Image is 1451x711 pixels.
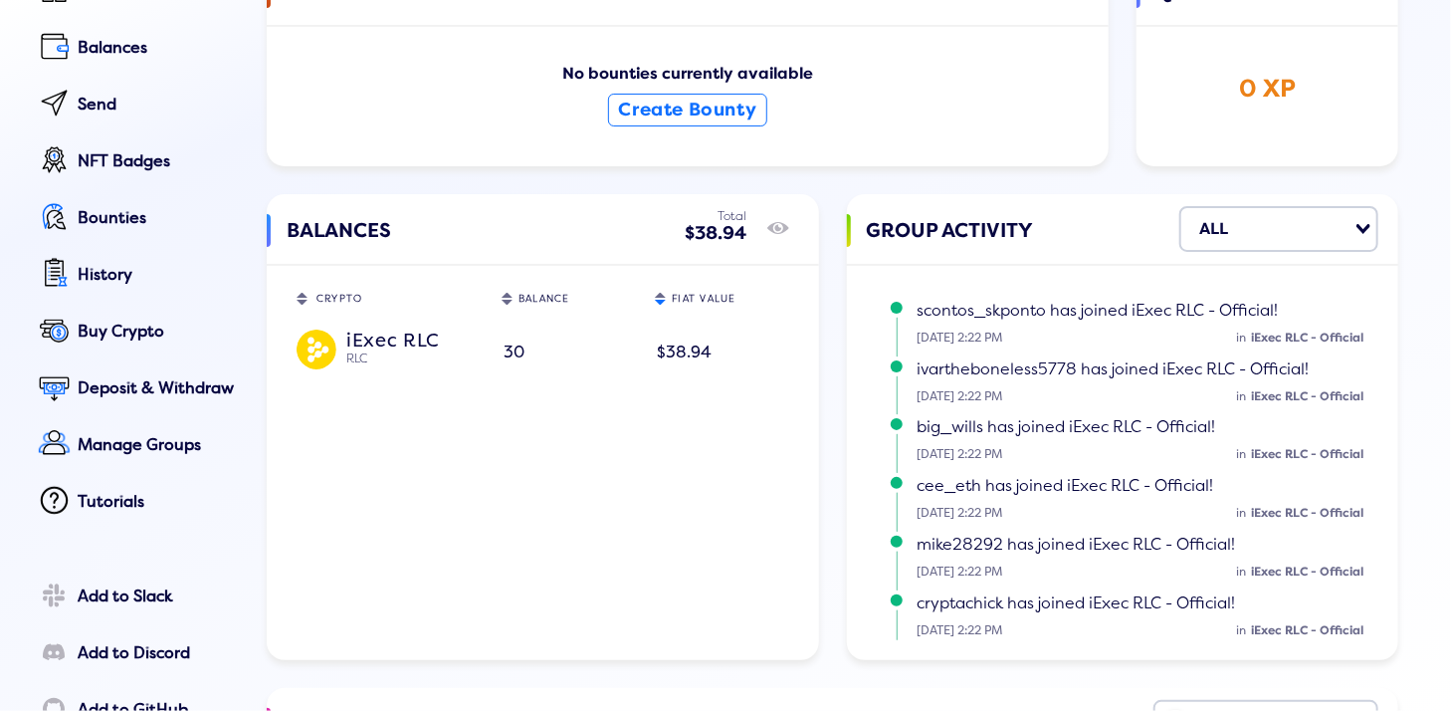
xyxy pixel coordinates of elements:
span: mike28292 has joined iExec RLC - Official! [918,535,1236,555]
div: Tutorials [78,493,239,511]
small: [DATE] 2:22 PM [918,448,1374,462]
div: Buy Crypto [78,323,239,341]
span: iExec RLC - Official [1251,623,1363,638]
small: [DATE] 2:22 PM [918,624,1374,638]
span: cee_eth has joined iExec RLC - Official! [918,476,1214,496]
span: in [1236,447,1246,462]
div: Manage Groups [78,436,239,454]
span: in [1236,623,1246,638]
div: Deposit & Withdraw [78,379,239,397]
span: iExec RLC - Official [1251,331,1363,346]
span: in [1236,506,1246,521]
small: [DATE] 2:22 PM [918,390,1374,404]
span: BALANCES [287,214,391,274]
div: History [78,266,239,284]
span: GROUP ACTIVITY [867,214,1034,274]
a: NFT Badges [33,140,239,185]
div: No bounties currently available [287,65,1089,145]
a: Add to Discord [33,632,239,677]
span: scontos_skponto has joined iExec RLC - Official! [918,301,1279,321]
a: Tutorials [33,481,239,526]
span: cryptachick has joined iExec RLC - Official! [918,593,1236,613]
a: Bounties [33,197,239,242]
div: Add to Slack [78,588,239,605]
span: in [1236,565,1246,580]
span: iExec RLC - Official [1251,447,1363,462]
small: [DATE] 2:22 PM [918,332,1374,346]
div: $38.94 [657,336,786,370]
small: [DATE] 2:22 PM [918,507,1374,521]
div: RLC [346,352,480,367]
div: 0 XP [1156,75,1378,104]
div: Search for option [1179,206,1378,252]
input: Search for option [1234,212,1351,246]
span: in [1236,331,1246,346]
a: Add to Slack [33,576,239,620]
a: Deposit & Withdraw [33,367,239,412]
span: big_wills has joined iExec RLC - Official! [918,417,1216,437]
span: iExec RLC - Official [1251,506,1363,521]
div: Bounties [78,209,239,227]
span: iExec RLC - Official [1251,565,1363,580]
a: Manage Groups [33,424,239,469]
img: RLC [297,330,336,369]
div: $38.94 [686,223,747,244]
a: Send [33,84,239,128]
div: NFT Badges [78,152,239,170]
span: ivartheboneless5778 has joined iExec RLC - Official! [918,359,1310,379]
span: 30 [504,343,524,362]
div: Add to Discord [78,644,239,662]
span: in [1236,389,1246,404]
small: [DATE] 2:22 PM [918,566,1374,580]
button: Create Bounty [608,94,768,126]
div: Send [78,96,239,114]
a: Balances [33,27,239,72]
a: History [33,254,239,299]
div: ALL [1199,212,1228,246]
div: Balances [78,39,239,57]
span: iExec RLC - Official [1251,389,1363,404]
a: Buy Crypto [33,311,239,355]
div: Total [686,210,747,224]
div: iExec RLC [346,330,480,348]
